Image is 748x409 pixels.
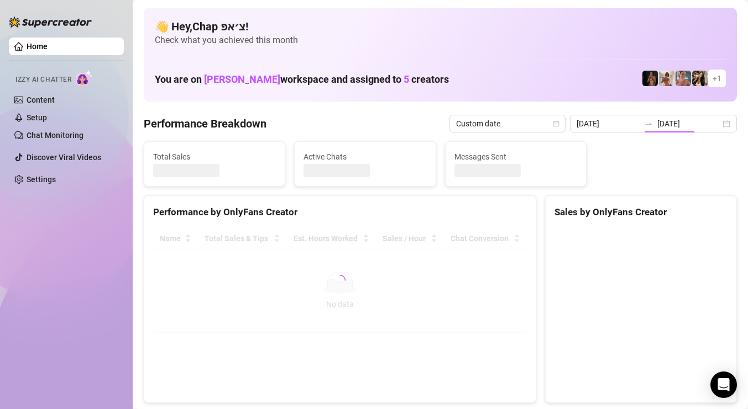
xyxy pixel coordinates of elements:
a: Discover Viral Videos [27,153,101,162]
div: Sales by OnlyFans Creator [555,205,728,220]
h4: 👋 Hey, Chap צ׳אפ ! [155,19,726,34]
input: Start date [577,118,640,130]
span: [PERSON_NAME] [204,73,280,85]
h4: Performance Breakdown [144,116,266,131]
span: to [644,119,653,128]
span: + 1 [713,72,721,84]
span: Active Chats [304,151,426,163]
div: Performance by OnlyFans Creator [153,205,527,220]
span: Messages Sent [454,151,577,163]
span: Total Sales [153,151,276,163]
img: logo-BBDzfeDw.svg [9,17,92,28]
img: Green [659,71,674,86]
span: Check what you achieved this month [155,34,726,46]
a: Chat Monitoring [27,131,83,140]
input: End date [657,118,720,130]
a: Home [27,42,48,51]
img: AdelDahan [692,71,708,86]
span: loading [333,274,347,287]
img: the_bohema [642,71,658,86]
div: Open Intercom Messenger [710,371,737,398]
span: Izzy AI Chatter [15,75,71,85]
img: AI Chatter [76,70,93,86]
span: calendar [553,120,559,127]
h1: You are on workspace and assigned to creators [155,73,449,86]
img: Yarden [676,71,691,86]
a: Content [27,95,55,104]
a: Setup [27,113,47,122]
span: 5 [404,73,409,85]
a: Settings [27,175,56,184]
span: Custom date [456,115,559,132]
span: swap-right [644,119,653,128]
